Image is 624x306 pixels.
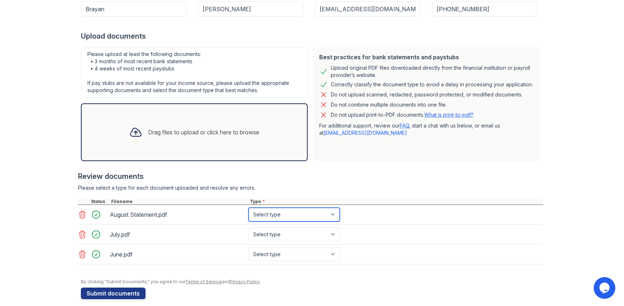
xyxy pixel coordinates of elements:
p: Do not upload print-to-PDF documents. [331,111,473,118]
div: Do not combine multiple documents into one file. [331,100,447,109]
div: June.pdf [110,249,246,260]
div: Upload documents [81,31,543,41]
a: FAQ [400,122,409,129]
a: [EMAIL_ADDRESS][DOMAIN_NAME] [324,130,407,136]
a: What is print-to-pdf? [424,112,473,118]
div: Status [90,199,110,204]
div: Review documents [78,171,543,181]
iframe: chat widget [594,277,617,299]
div: Upload original PDF files downloaded directly from the financial institution or payroll provider’... [331,64,534,79]
div: Please upload at least the following documents: • 3 months of most recent bank statements • 4 wee... [81,47,308,98]
div: Best practices for bank statements and paystubs [319,53,534,61]
div: Drag files to upload or click here to browse [148,128,259,137]
div: August Statement.pdf [110,209,246,220]
div: By clicking "Submit Documents," you agree to our and [81,279,543,285]
button: Submit documents [81,288,146,299]
a: Privacy Policy. [230,279,260,284]
p: For additional support, review our , start a chat with us below, or email us at [319,122,534,137]
a: Terms of Service [185,279,222,284]
div: Correctly classify the document type to avoid a delay in processing your application. [331,80,533,89]
div: Filename [110,199,248,204]
div: Type [248,199,543,204]
div: Do not upload scanned, redacted, password protected, or modified documents. [331,90,523,99]
div: July.pdf [110,229,246,240]
div: Please select a type for each document uploaded and resolve any errors. [78,184,543,191]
